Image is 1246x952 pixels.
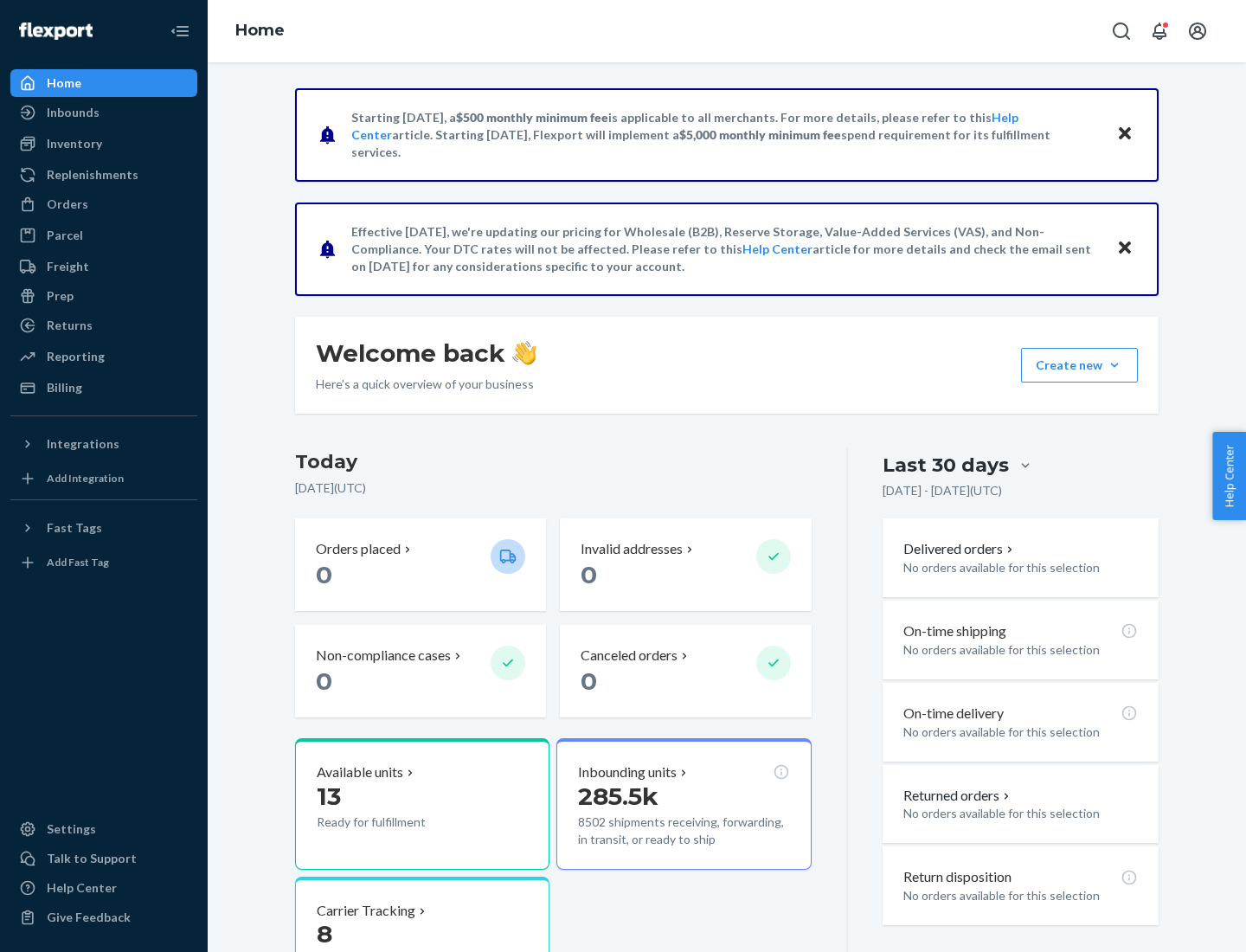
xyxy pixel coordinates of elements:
[351,223,1100,275] p: Effective [DATE], we're updating our pricing for Wholesale (B2B), Reserve Storage, Value-Added Se...
[351,109,1100,161] p: Starting [DATE], a is applicable to all merchants. For more details, please refer to this article...
[883,482,1002,499] p: [DATE] - [DATE] ( UTC )
[317,919,332,949] span: 8
[10,815,197,843] a: Settings
[903,641,1138,659] p: No orders available for this selection
[47,227,83,244] div: Parcel
[47,74,81,92] div: Home
[581,666,597,696] span: 0
[679,127,841,142] span: $5,000 monthly minimum fee
[316,666,332,696] span: 0
[512,341,536,365] img: hand-wave emoji
[47,196,88,213] div: Orders
[10,69,197,97] a: Home
[47,317,93,334] div: Returns
[47,519,102,537] div: Fast Tags
[163,14,197,48] button: Close Navigation
[578,762,677,782] p: Inbounding units
[316,560,332,589] span: 0
[316,376,536,393] p: Here’s a quick overview of your business
[1142,14,1177,48] button: Open notifications
[10,190,197,218] a: Orders
[903,887,1138,904] p: No orders available for this selection
[581,539,683,559] p: Invalid addresses
[295,448,812,476] h3: Today
[316,539,401,559] p: Orders placed
[1212,432,1246,520] button: Help Center
[560,625,811,717] button: Canceled orders 0
[10,130,197,158] a: Inventory
[581,646,678,666] p: Canceled orders
[47,379,82,396] div: Billing
[47,820,96,838] div: Settings
[10,430,197,458] button: Integrations
[47,471,124,486] div: Add Integration
[903,559,1138,576] p: No orders available for this selection
[10,161,197,189] a: Replenishments
[10,282,197,310] a: Prep
[903,621,1006,641] p: On-time shipping
[317,814,477,831] p: Ready for fulfillment
[578,814,789,848] p: 8502 shipments receiving, forwarding, in transit, or ready to ship
[903,805,1138,822] p: No orders available for this selection
[903,724,1138,741] p: No orders available for this selection
[581,560,597,589] span: 0
[742,241,812,256] a: Help Center
[47,909,131,926] div: Give Feedback
[47,555,109,569] div: Add Fast Tag
[47,104,100,121] div: Inbounds
[10,549,197,576] a: Add Fast Tag
[10,845,197,872] a: Talk to Support
[903,704,1004,724] p: On-time delivery
[903,867,1012,887] p: Return disposition
[903,539,1017,559] button: Delivered orders
[295,625,546,717] button: Non-compliance cases 0
[10,343,197,370] a: Reporting
[316,646,451,666] p: Non-compliance cases
[10,312,197,339] a: Returns
[10,904,197,931] button: Give Feedback
[47,850,137,867] div: Talk to Support
[456,110,608,125] span: $500 monthly minimum fee
[47,879,117,897] div: Help Center
[47,166,138,183] div: Replenishments
[1104,14,1139,48] button: Open Search Box
[10,253,197,280] a: Freight
[47,348,105,365] div: Reporting
[317,762,403,782] p: Available units
[10,374,197,402] a: Billing
[10,222,197,249] a: Parcel
[47,287,74,305] div: Prep
[10,465,197,492] a: Add Integration
[883,452,1009,479] div: Last 30 days
[317,782,341,811] span: 13
[47,135,102,152] div: Inventory
[19,23,93,40] img: Flexport logo
[235,21,285,40] a: Home
[47,258,89,275] div: Freight
[295,518,546,611] button: Orders placed 0
[316,338,536,369] h1: Welcome back
[47,435,119,453] div: Integrations
[556,738,811,870] button: Inbounding units285.5k8502 shipments receiving, forwarding, in transit, or ready to ship
[295,479,812,497] p: [DATE] ( UTC )
[295,738,549,870] button: Available units13Ready for fulfillment
[903,786,1013,806] button: Returned orders
[317,901,415,921] p: Carrier Tracking
[1021,348,1138,383] button: Create new
[10,514,197,542] button: Fast Tags
[10,99,197,126] a: Inbounds
[1114,236,1136,261] button: Close
[10,874,197,902] a: Help Center
[578,782,658,811] span: 285.5k
[1114,122,1136,147] button: Close
[222,6,299,56] ol: breadcrumbs
[1180,14,1215,48] button: Open account menu
[560,518,811,611] button: Invalid addresses 0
